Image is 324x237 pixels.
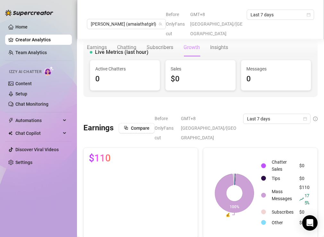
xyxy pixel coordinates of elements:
a: Settings [15,160,32,165]
div: 0 [246,73,306,85]
td: Other [269,217,296,227]
span: Messages [246,65,306,72]
span: Amaia (amaiathatgirl) [91,19,162,29]
div: $0 [299,162,310,169]
div: Insights [210,44,228,51]
a: Content [15,81,32,86]
span: 175 % [304,192,309,206]
span: Chat Copilot [15,128,61,138]
td: Chatter Sales [269,159,296,173]
td: Subscribes [269,207,296,217]
a: Setup [15,91,27,96]
span: Automations [15,115,61,126]
div: $0 [299,208,310,216]
span: Last 7 days [251,10,310,20]
div: $0 [299,219,310,226]
span: Compare [131,126,149,131]
div: Earnings [87,44,107,51]
div: $0 [171,73,230,85]
button: Compare [119,123,155,133]
img: logo-BBDzfeDw.svg [5,10,53,16]
text: 💰 [226,212,230,217]
span: Active Chatters [95,65,155,72]
a: Discover Viral Videos [15,147,59,152]
div: Growth [183,44,200,51]
span: team [158,22,162,26]
span: calendar [303,117,307,121]
span: Sales [171,65,230,72]
a: Creator Analytics [15,35,67,45]
div: $0 [299,175,310,182]
span: GMT+8 [GEOGRAPHIC_DATA]/[GEOGRAPHIC_DATA] [190,10,243,38]
div: Open Intercom Messenger [302,215,318,231]
td: Mass Messages [269,184,296,206]
span: info-circle [313,117,318,121]
td: Tips [269,173,296,183]
a: Home [15,24,28,29]
span: Before OnlyFans cut [166,10,186,38]
span: block [124,126,128,130]
span: $110 [89,153,111,163]
span: calendar [307,13,311,17]
span: Izzy AI Chatter [9,69,41,75]
div: 0 [95,73,155,85]
span: rise [299,197,304,201]
span: Before OnlyFans cut [155,114,177,143]
div: $110 [299,184,310,206]
span: Last 7 days [247,114,307,124]
a: Team Analytics [15,50,47,55]
img: AI Chatter [44,66,54,76]
a: Chat Monitoring [15,102,48,107]
img: Chat Copilot [8,131,13,135]
div: Chatting [117,44,136,51]
div: Subscribers [147,44,173,51]
span: thunderbolt [8,118,13,123]
h3: Earnings [83,123,114,133]
span: GMT+8 [GEOGRAPHIC_DATA]/[GEOGRAPHIC_DATA] [181,114,239,143]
